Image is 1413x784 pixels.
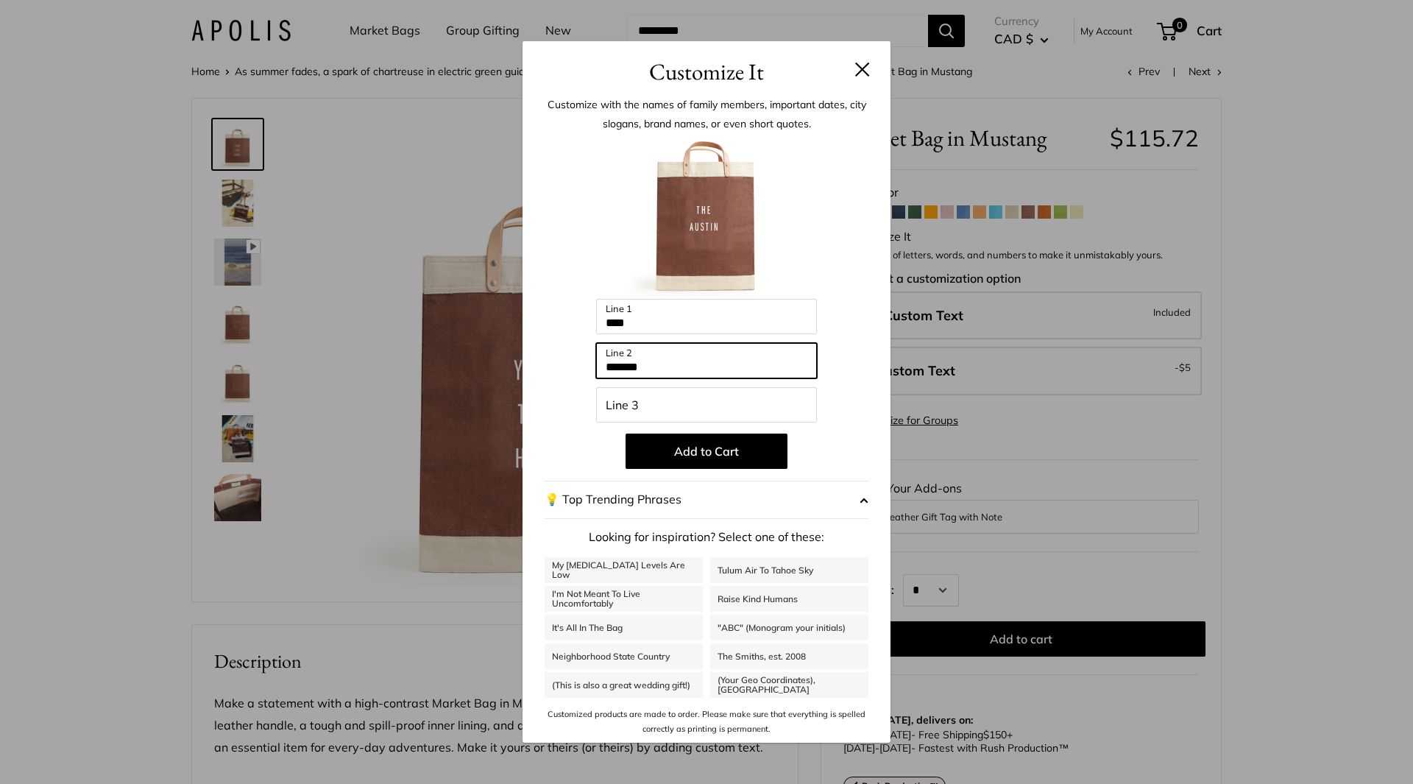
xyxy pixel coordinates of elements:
a: (Your Geo Coordinates), [GEOGRAPHIC_DATA] [710,672,868,698]
p: Customize with the names of family members, important dates, city slogans, brand names, or even s... [545,95,868,133]
a: Tulum Air To Tahoe Sky [710,557,868,583]
a: I'm Not Meant To Live Uncomfortably [545,586,703,612]
a: "ABC" (Monogram your initials) [710,615,868,640]
a: My [MEDICAL_DATA] Levels Are Low [545,557,703,583]
button: 💡 Top Trending Phrases [545,481,868,519]
a: The Smiths, est. 2008 [710,643,868,669]
a: Neighborhood State Country [545,643,703,669]
button: Add to Cart [626,434,787,469]
a: Raise Kind Humans [710,586,868,612]
h3: Customize It [545,54,868,89]
img: customizer-prod [626,137,787,299]
a: (This is also a great wedding gift!) [545,672,703,698]
a: It's All In The Bag [545,615,703,640]
p: Customized products are made to order. Please make sure that everything is spelled correctly as p... [545,707,868,737]
p: Looking for inspiration? Select one of these: [545,526,868,548]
